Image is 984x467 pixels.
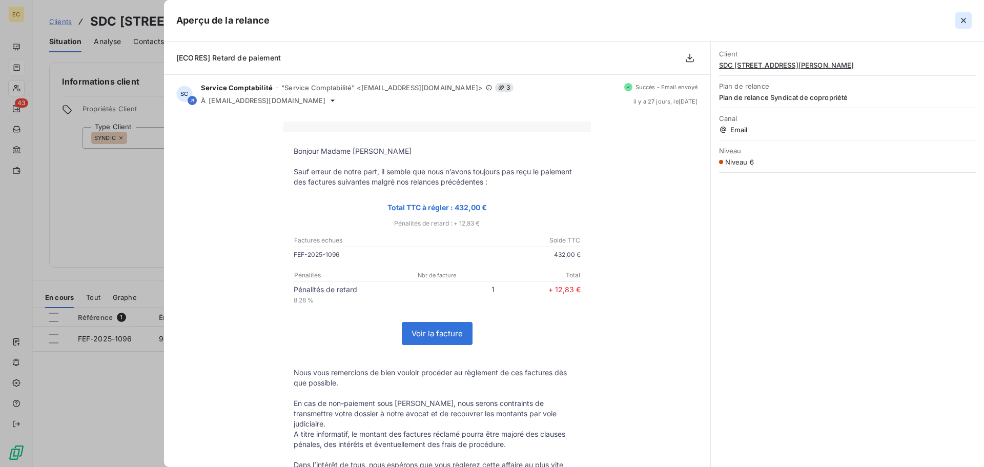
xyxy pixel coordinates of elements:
[294,284,437,295] p: Pénalités de retard
[294,236,437,245] p: Factures échues
[294,295,437,306] p: 8.28 %
[294,201,581,213] p: Total TTC à régler : 432,00 €
[719,114,976,123] span: Canal
[281,84,483,92] span: "Service Comptabilité" <[EMAIL_ADDRESS][DOMAIN_NAME]>
[635,84,698,90] span: Succès - Email envoyé
[176,13,270,28] h5: Aperçu de la relance
[201,84,273,92] span: Service Comptabilité
[294,271,389,280] p: Pénalités
[294,249,437,260] p: FEF-2025-1096
[294,368,581,388] p: Nous vous remercions de bien vouloir procéder au règlement de ces factures dès que possible.
[719,93,976,101] span: Plan de relance Syndicat de copropriété
[949,432,974,457] iframe: Intercom live chat
[719,82,976,90] span: Plan de relance
[495,284,581,295] p: + 12,83 €
[176,53,281,62] span: [ECORES] Retard de paiement
[633,98,698,105] span: il y a 27 jours , le [DATE]
[294,146,581,156] p: Bonjour Madame [PERSON_NAME]
[209,96,325,105] span: [EMAIL_ADDRESS][DOMAIN_NAME]
[176,86,193,102] div: SC
[495,83,514,92] span: 3
[719,147,976,155] span: Niveau
[719,61,976,69] span: SDC [STREET_ADDRESS][PERSON_NAME]
[402,322,472,344] a: Voir la facture
[389,271,484,280] p: Nbr de facture
[437,249,581,260] p: 432,00 €
[294,167,581,187] p: Sauf erreur de notre part, il semble que nous n’avons toujours pas reçu le paiement des factures ...
[719,126,976,134] span: Email
[438,236,580,245] p: Solde TTC
[719,50,976,58] span: Client
[276,85,278,91] span: -
[283,217,591,229] p: Pénalités de retard : + 12,83 €
[437,284,495,295] p: 1
[294,398,581,429] p: En cas de non-paiement sous [PERSON_NAME], nous serons contraints de transmettre votre dossier à ...
[294,429,581,450] p: A titre informatif, le montant des factures réclamé pourra être majoré des clauses pénales, des i...
[485,271,580,280] p: Total
[725,158,754,166] span: Niveau 6
[201,96,206,105] span: À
